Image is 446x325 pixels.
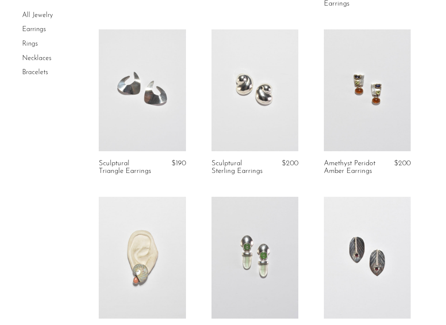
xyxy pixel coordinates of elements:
a: Sculptural Sterling Earrings [212,160,267,175]
a: Earrings [22,26,46,33]
a: All Jewelry [22,12,53,19]
span: $200 [394,160,411,167]
a: Sculptural Triangle Earrings [99,160,154,175]
a: Rings [22,40,38,47]
a: Bracelets [22,69,48,76]
a: Necklaces [22,55,51,62]
span: $190 [172,160,186,167]
a: Amethyst Peridot Amber Earrings [324,160,380,175]
span: $200 [282,160,298,167]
